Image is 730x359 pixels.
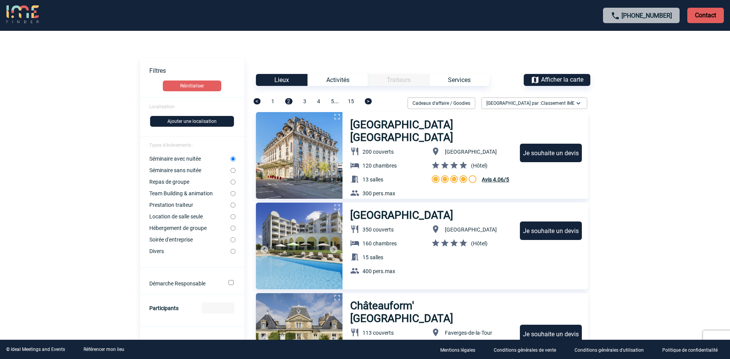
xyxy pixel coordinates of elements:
[362,268,395,274] span: 400 pers.max
[254,98,261,104] span: <
[575,347,644,353] p: Conditions générales d'utilisation
[350,188,359,198] img: baseline_group_white_24dp-b.png
[408,97,475,109] div: Cadeaux d'affaire / Goodies
[656,346,730,353] a: Politique de confidentialité
[611,11,620,20] img: call-24-px.png
[362,226,394,233] span: 350 couverts
[494,347,556,353] p: Conditions générales de vente
[520,144,582,162] div: Je souhaite un devis
[149,248,231,254] label: Divers
[149,190,231,196] label: Team Building & animation
[362,254,383,260] span: 15 salles
[434,346,488,353] a: Mentions légales
[244,97,372,112] div: ...
[520,325,582,343] div: Je souhaite un devis
[350,161,359,170] img: baseline_hotel_white_24dp-b.png
[229,280,234,285] input: Démarche Responsable
[520,221,582,240] div: Je souhaite un devis
[365,98,372,104] span: >
[368,74,429,86] div: Catégorie non disponible pour le type d’Événement sélectionné
[404,97,478,109] div: Filtrer sur Cadeaux d'affaire / Goodies
[350,328,359,337] img: baseline_restaurant_white_24dp-b.png
[285,98,292,104] span: 2
[541,101,575,106] span: Classement IME
[331,98,334,104] span: 5
[350,209,454,221] h3: [GEOGRAPHIC_DATA]
[149,156,231,162] label: Séminaire avec nuitée
[575,99,582,107] img: baseline_expand_more_white_24dp-b.png
[687,8,724,23] p: Contact
[568,346,656,353] a: Conditions générales d'utilisation
[350,299,513,325] h3: Châteauform' [GEOGRAPHIC_DATA]
[149,202,231,208] label: Prestation traiteur
[317,98,320,104] span: 4
[362,190,395,196] span: 300 pers.max
[445,226,497,233] span: [GEOGRAPHIC_DATA]
[149,305,179,311] label: Participants
[362,240,397,247] span: 160 chambres
[541,76,583,83] span: Afficher la carte
[348,98,354,104] span: 15
[350,238,359,248] img: baseline_hotel_white_24dp-b.png
[431,328,440,337] img: baseline_location_on_white_24dp-b.png
[482,176,509,183] span: Avis 4.06/5
[149,179,231,185] label: Repas de groupe
[256,112,342,199] img: 1.jpg
[149,67,244,74] p: Filtres
[150,116,234,127] button: Ajouter une localisation
[149,167,231,173] label: Séminaire sans nuitée
[431,147,440,156] img: baseline_location_on_white_24dp-b.png
[149,104,175,109] span: Localisation
[350,147,359,156] img: baseline_restaurant_white_24dp-b.png
[303,98,306,104] span: 3
[256,203,342,289] img: 1.jpg
[486,99,575,107] span: [GEOGRAPHIC_DATA] par :
[149,237,231,243] label: Soirée d'entreprise
[362,330,394,336] span: 113 couverts
[431,225,440,234] img: baseline_location_on_white_24dp-b.png
[6,347,65,352] div: © Ideal Meetings and Events
[307,74,368,86] div: Activités
[445,149,497,155] span: [GEOGRAPHIC_DATA]
[256,74,307,86] div: Lieux
[84,347,124,352] a: Référencer mon lieu
[350,174,359,184] img: baseline_meeting_room_white_24dp-b.png
[621,12,672,19] a: [PHONE_NUMBER]
[362,176,383,183] span: 13 salles
[149,143,194,148] span: Types d'évènements :
[350,225,359,234] img: baseline_restaurant_white_24dp-b.png
[149,225,231,231] label: Hébergement de groupe
[350,118,513,144] h3: [GEOGRAPHIC_DATA] [GEOGRAPHIC_DATA]
[362,149,394,155] span: 200 couverts
[350,266,359,275] img: baseline_group_white_24dp-b.png
[149,280,218,287] label: Démarche Responsable
[271,98,274,104] span: 1
[429,74,489,86] div: Services
[350,252,359,262] img: baseline_meeting_room_white_24dp-b.png
[149,213,231,220] label: Location de salle seule
[662,347,718,353] p: Politique de confidentialité
[471,240,488,247] span: (Hôtel)
[445,330,492,336] span: Faverges-de-la-Tour
[140,81,244,91] a: Réinitialiser
[488,346,568,353] a: Conditions générales de vente
[471,163,488,169] span: (Hôtel)
[163,81,221,91] button: Réinitialiser
[362,163,397,169] span: 120 chambres
[440,347,475,353] p: Mentions légales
